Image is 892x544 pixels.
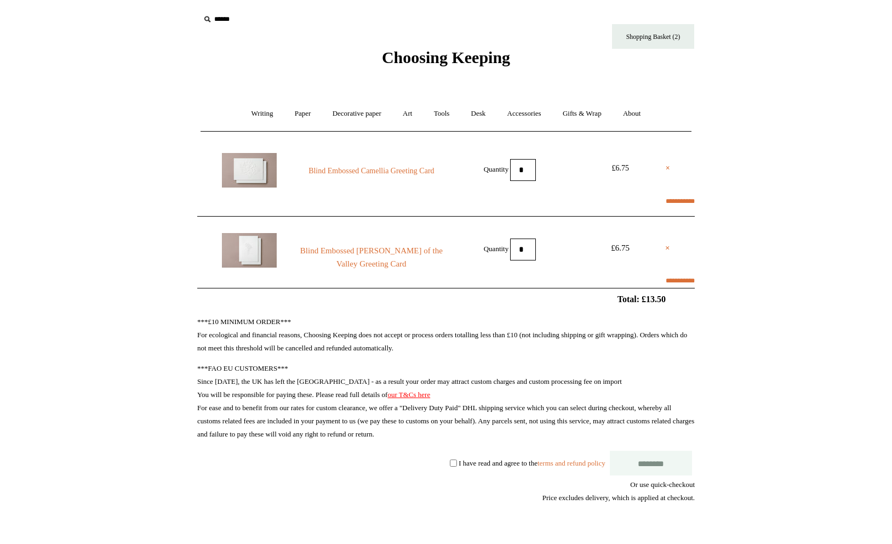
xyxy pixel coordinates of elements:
img: Blind Embossed Camellia Greeting Card [222,153,277,188]
a: Blind Embossed [PERSON_NAME] of the Valley Greeting Card [297,244,446,270]
div: Or use quick-checkout [197,478,695,505]
img: Blind Embossed Lily of the Valley Greeting Card [222,233,277,268]
a: Writing [242,99,283,128]
a: Blind Embossed Camellia Greeting Card [297,165,446,178]
div: £6.75 [596,241,645,254]
a: our T&Cs here [387,390,430,399]
a: Desk [461,99,496,128]
a: Decorative paper [323,99,391,128]
a: Shopping Basket (2) [612,24,694,49]
a: Gifts & Wrap [553,99,611,128]
p: ***FAO EU CUSTOMERS*** Since [DATE], the UK has left the [GEOGRAPHIC_DATA] - as a result your ord... [197,362,695,441]
a: × [665,241,670,254]
h2: Total: £13.50 [172,294,720,304]
a: × [666,162,670,175]
div: £6.75 [596,162,645,175]
div: Price excludes delivery, which is applied at checkout. [197,491,695,505]
a: Paper [285,99,321,128]
a: Accessories [498,99,551,128]
p: ***£10 MINIMUM ORDER*** For ecological and financial reasons, Choosing Keeping does not accept or... [197,315,695,355]
label: Quantity [484,165,509,173]
a: Art [393,99,422,128]
a: terms and refund policy [538,458,605,467]
a: About [613,99,651,128]
a: Choosing Keeping [382,57,510,65]
label: I have read and agree to the [459,458,605,467]
span: Choosing Keeping [382,48,510,66]
a: Tools [424,99,460,128]
label: Quantity [484,244,509,252]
